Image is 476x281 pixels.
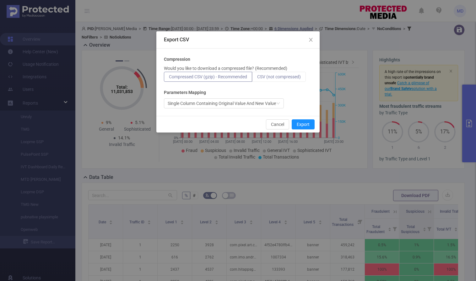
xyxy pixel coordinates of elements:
button: Export [292,119,315,129]
span: Compressed CSV (gzip) - Recommended [169,74,247,79]
button: Cancel [266,119,289,129]
p: Would you like to download a compressed file? (Recommended) [164,65,287,72]
i: icon: down [276,101,280,106]
div: Single Column Containing Original Value And New Value [168,99,276,108]
div: Export CSV [164,36,312,43]
span: CSV (not compressed) [257,74,301,79]
b: Parameters Mapping [164,89,206,96]
i: icon: close [308,37,313,42]
button: Close [302,31,320,49]
b: Compression [164,56,190,63]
